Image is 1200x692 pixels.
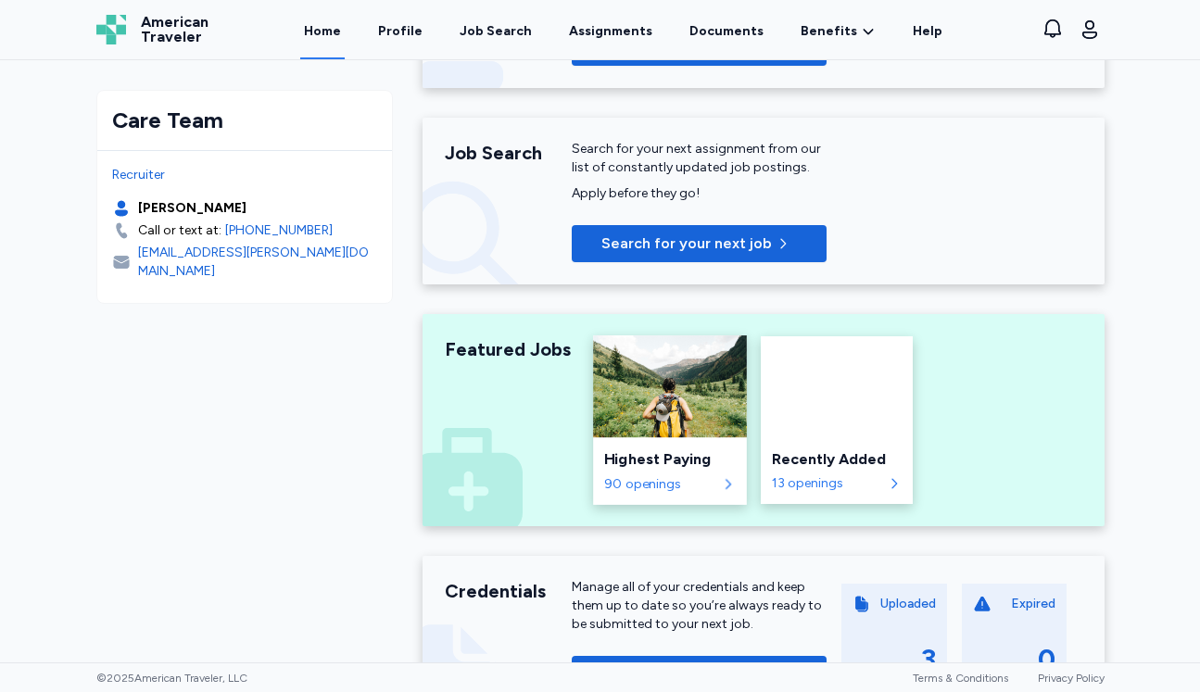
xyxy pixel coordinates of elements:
[96,15,126,44] img: Logo
[1011,595,1055,613] div: Expired
[445,336,573,362] div: Featured Jobs
[225,221,333,240] a: [PHONE_NUMBER]
[460,22,532,41] div: Job Search
[138,244,377,281] div: [EMAIL_ADDRESS][PERSON_NAME][DOMAIN_NAME]
[594,336,746,504] a: Highest PayingHighest Paying90 openings
[96,671,247,686] span: © 2025 American Traveler, LLC
[604,448,735,471] div: Highest Paying
[138,221,221,240] div: Call or text at:
[801,22,876,41] a: Benefits
[138,199,246,218] div: [PERSON_NAME]
[601,233,772,255] span: Search for your next job
[572,184,827,203] div: Apply before they go!
[593,335,747,437] img: Highest Paying
[112,166,377,184] div: Recruiter
[572,140,827,177] div: Search for your next assignment from our list of constantly updated job postings.
[801,22,857,41] span: Benefits
[445,578,573,604] div: Credentials
[572,578,827,634] div: Manage all of your credentials and keep them up to date so you’re always ready to be submitted to...
[772,474,883,493] div: 13 openings
[604,475,716,494] div: 90 openings
[300,2,345,59] a: Home
[772,448,902,471] div: Recently Added
[880,595,936,613] div: Uploaded
[761,336,913,504] a: Recently AddedRecently Added13 openings
[141,15,208,44] span: American Traveler
[445,140,573,166] div: Job Search
[572,225,827,262] button: Search for your next job
[1038,643,1055,676] div: 0
[921,643,936,676] div: 3
[112,106,377,135] div: Care Team
[913,672,1008,685] a: Terms & Conditions
[761,336,913,437] img: Recently Added
[1038,672,1105,685] a: Privacy Policy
